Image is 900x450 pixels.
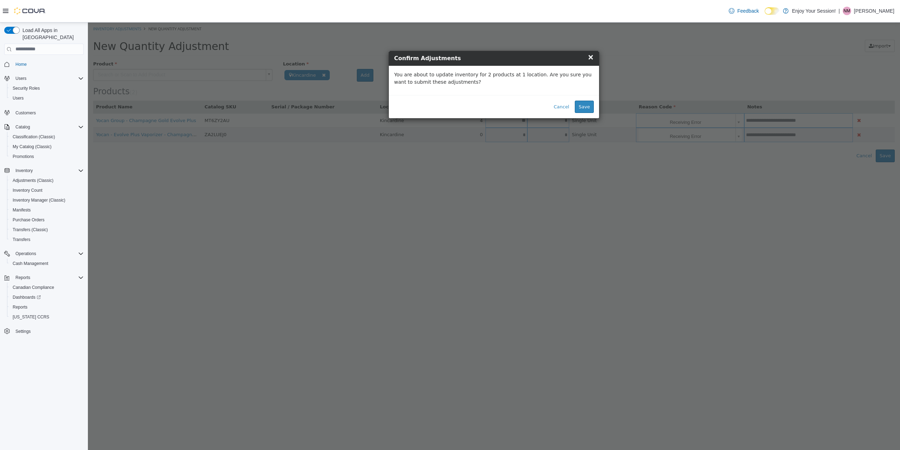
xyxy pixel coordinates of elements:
span: NM [844,7,850,15]
button: Users [7,93,86,103]
span: Users [15,76,26,81]
span: [US_STATE] CCRS [13,314,49,320]
span: Purchase Orders [10,216,84,224]
span: Feedback [737,7,759,14]
span: Operations [15,251,36,256]
span: Inventory Manager (Classic) [10,196,84,204]
p: Enjoy Your Session! [792,7,836,15]
span: Cash Management [13,261,48,266]
a: Security Roles [10,84,43,93]
button: Reports [7,302,86,312]
span: Operations [13,249,84,258]
span: Inventory Count [10,186,84,195]
a: Transfers [10,235,33,244]
span: Reports [13,304,27,310]
a: Canadian Compliance [10,283,57,292]
button: Transfers [7,235,86,245]
div: Nicholas Miron [843,7,851,15]
span: Transfers (Classic) [10,226,84,234]
input: Dark Mode [765,7,779,15]
button: Save [487,78,506,91]
button: Users [1,74,86,83]
span: Classification (Classic) [10,133,84,141]
span: Users [13,74,84,83]
span: Catalog [15,124,30,130]
button: Adjustments (Classic) [7,176,86,185]
button: Customers [1,107,86,118]
button: Reports [13,273,33,282]
span: My Catalog (Classic) [13,144,52,150]
span: Inventory Count [13,188,43,193]
span: Purchase Orders [13,217,45,223]
button: Inventory [13,166,36,175]
button: Promotions [7,152,86,161]
span: Inventory [13,166,84,175]
button: Settings [1,326,86,336]
span: Home [13,60,84,69]
button: Canadian Compliance [7,283,86,292]
button: Security Roles [7,83,86,93]
span: Users [10,94,84,102]
span: Home [15,62,27,67]
button: Users [13,74,29,83]
a: Manifests [10,206,33,214]
span: × [500,30,506,39]
span: Manifests [13,207,31,213]
a: Home [13,60,30,69]
h4: Confirm Adjustments [306,32,506,40]
span: Canadian Compliance [10,283,84,292]
a: Adjustments (Classic) [10,176,56,185]
span: Inventory [15,168,33,173]
p: | [838,7,840,15]
button: Cancel [462,78,485,91]
span: Dashboards [10,293,84,302]
button: Catalog [1,122,86,132]
button: Cash Management [7,259,86,268]
span: Users [13,95,24,101]
button: Operations [13,249,39,258]
span: Reports [10,303,84,311]
a: Customers [13,109,39,117]
a: Inventory Count [10,186,45,195]
span: Canadian Compliance [13,285,54,290]
span: Inventory Manager (Classic) [13,197,65,203]
a: My Catalog (Classic) [10,142,54,151]
button: Manifests [7,205,86,215]
span: Adjustments (Classic) [10,176,84,185]
span: Manifests [10,206,84,214]
p: [PERSON_NAME] [854,7,894,15]
span: Security Roles [13,85,40,91]
a: [US_STATE] CCRS [10,313,52,321]
button: Catalog [13,123,33,131]
span: Transfers [10,235,84,244]
span: Promotions [13,154,34,159]
span: My Catalog (Classic) [10,142,84,151]
span: Customers [13,108,84,117]
span: Settings [13,327,84,336]
button: Inventory Manager (Classic) [7,195,86,205]
button: Operations [1,249,86,259]
a: Purchase Orders [10,216,47,224]
button: Purchase Orders [7,215,86,225]
span: Load All Apps in [GEOGRAPHIC_DATA] [20,27,84,41]
a: Dashboards [7,292,86,302]
button: Transfers (Classic) [7,225,86,235]
button: My Catalog (Classic) [7,142,86,152]
button: Reports [1,273,86,283]
a: Classification (Classic) [10,133,58,141]
span: Washington CCRS [10,313,84,321]
a: Transfers (Classic) [10,226,51,234]
span: Catalog [13,123,84,131]
button: Home [1,59,86,69]
a: Users [10,94,26,102]
a: Promotions [10,152,37,161]
span: Classification (Classic) [13,134,55,140]
button: Inventory [1,166,86,176]
span: Promotions [10,152,84,161]
a: Cash Management [10,259,51,268]
a: Settings [13,327,33,336]
span: Reports [13,273,84,282]
span: Settings [15,329,31,334]
span: Transfers [13,237,30,242]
